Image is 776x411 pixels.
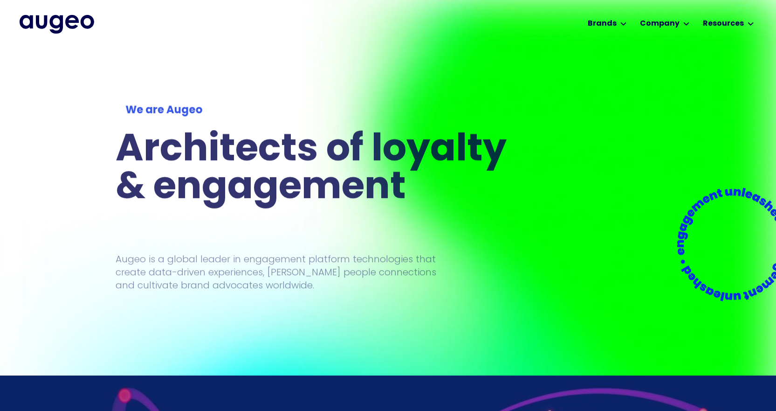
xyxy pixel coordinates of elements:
[20,15,94,34] a: home
[116,132,518,208] h1: Architects of loyalty & engagement
[116,253,436,292] p: Augeo is a global leader in engagement platform technologies that create data-driven experiences,...
[703,18,744,29] div: Resources
[125,103,508,118] div: We are Augeo
[640,18,680,29] div: Company
[20,15,94,34] img: Augeo's full logo in midnight blue.
[588,18,617,29] div: Brands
